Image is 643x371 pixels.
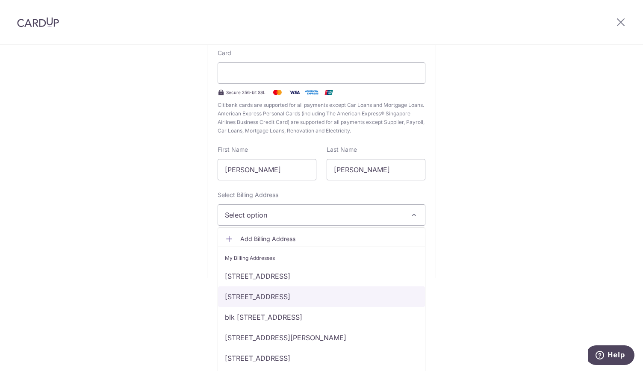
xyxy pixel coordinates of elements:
[225,254,275,262] span: My Billing Addresses
[218,204,425,226] button: Select option
[218,286,425,307] a: [STREET_ADDRESS]
[226,89,265,96] span: Secure 256-bit SSL
[225,68,418,78] iframe: Secure card payment input frame
[303,87,320,97] img: .alt.amex
[218,266,425,286] a: [STREET_ADDRESS]
[218,101,425,135] span: Citibank cards are supported for all payments except Car Loans and Mortgage Loans. American Expre...
[286,87,303,97] img: Visa
[218,159,316,180] input: Cardholder First Name
[218,49,231,57] label: Card
[240,235,418,243] span: Add Billing Address
[269,87,286,97] img: Mastercard
[225,210,403,220] span: Select option
[327,159,425,180] input: Cardholder Last Name
[218,231,425,247] a: Add Billing Address
[218,191,278,199] label: Select Billing Address
[218,145,248,154] label: First Name
[327,145,357,154] label: Last Name
[218,307,425,327] a: blk [STREET_ADDRESS]
[17,17,59,27] img: CardUp
[320,87,337,97] img: .alt.unionpay
[218,348,425,368] a: [STREET_ADDRESS]
[218,327,425,348] a: [STREET_ADDRESS][PERSON_NAME]
[588,345,634,367] iframe: Opens a widget where you can find more information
